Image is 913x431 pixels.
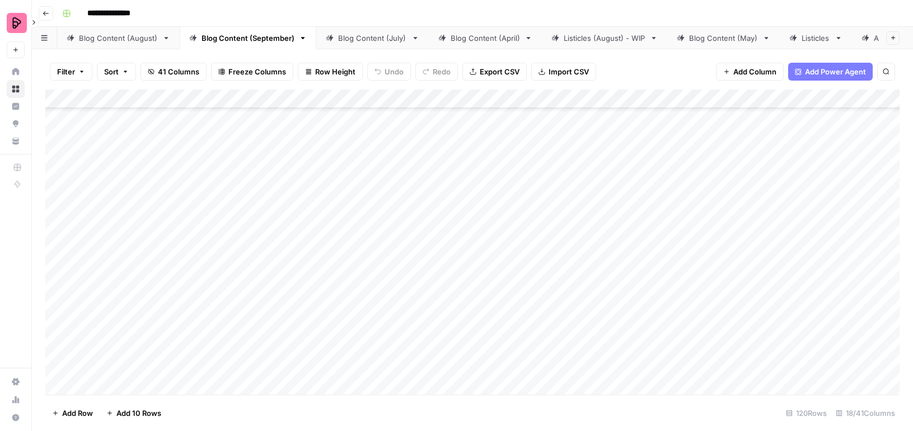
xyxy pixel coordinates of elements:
[141,63,207,81] button: 41 Columns
[158,66,199,77] span: 41 Columns
[733,66,776,77] span: Add Column
[50,63,92,81] button: Filter
[7,13,27,33] img: Preply Logo
[62,407,93,419] span: Add Row
[802,32,830,44] div: Listicles
[831,404,900,422] div: 18/41 Columns
[79,32,158,44] div: Blog Content (August)
[7,409,25,427] button: Help + Support
[542,27,667,49] a: Listicles (August) - WIP
[316,27,429,49] a: Blog Content (July)
[415,63,458,81] button: Redo
[367,63,411,81] button: Undo
[7,80,25,98] a: Browse
[7,115,25,133] a: Opportunities
[7,97,25,115] a: Insights
[788,63,873,81] button: Add Power Agent
[462,63,527,81] button: Export CSV
[7,132,25,150] a: Your Data
[429,27,542,49] a: Blog Content (April)
[7,373,25,391] a: Settings
[480,66,519,77] span: Export CSV
[7,9,25,37] button: Workspace: Preply
[97,63,136,81] button: Sort
[451,32,520,44] div: Blog Content (April)
[202,32,294,44] div: Blog Content (September)
[57,66,75,77] span: Filter
[45,404,100,422] button: Add Row
[180,27,316,49] a: Blog Content (September)
[228,66,286,77] span: Freeze Columns
[385,66,404,77] span: Undo
[211,63,293,81] button: Freeze Columns
[716,63,784,81] button: Add Column
[7,63,25,81] a: Home
[298,63,363,81] button: Row Height
[531,63,596,81] button: Import CSV
[805,66,866,77] span: Add Power Agent
[338,32,407,44] div: Blog Content (July)
[100,404,168,422] button: Add 10 Rows
[780,27,852,49] a: Listicles
[7,391,25,409] a: Usage
[433,66,451,77] span: Redo
[116,407,161,419] span: Add 10 Rows
[781,404,831,422] div: 120 Rows
[315,66,355,77] span: Row Height
[549,66,589,77] span: Import CSV
[564,32,645,44] div: Listicles (August) - WIP
[57,27,180,49] a: Blog Content (August)
[104,66,119,77] span: Sort
[689,32,758,44] div: Blog Content (May)
[667,27,780,49] a: Blog Content (May)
